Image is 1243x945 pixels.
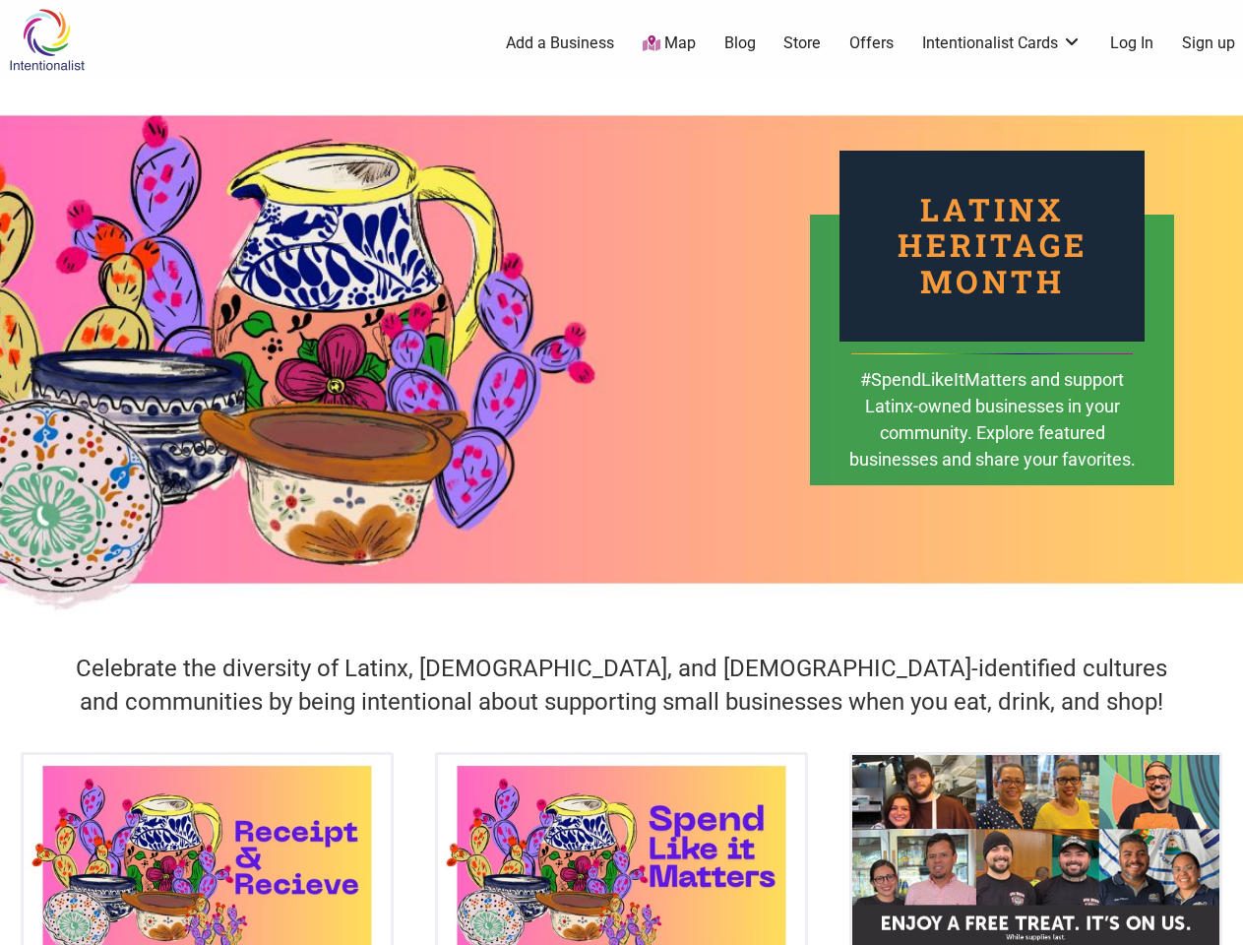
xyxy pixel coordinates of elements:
[783,32,821,54] a: Store
[922,32,1082,54] a: Intentionalist Cards
[849,32,894,54] a: Offers
[1110,32,1153,54] a: Log In
[643,32,696,55] a: Map
[839,151,1145,342] div: Latinx Heritage Month
[62,653,1181,719] h4: Celebrate the diversity of Latinx, [DEMOGRAPHIC_DATA], and [DEMOGRAPHIC_DATA]-identified cultures...
[506,32,614,54] a: Add a Business
[724,32,756,54] a: Blog
[1182,32,1235,54] a: Sign up
[847,366,1137,501] div: #SpendLikeItMatters and support Latinx-owned businesses in your community. Explore featured busin...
